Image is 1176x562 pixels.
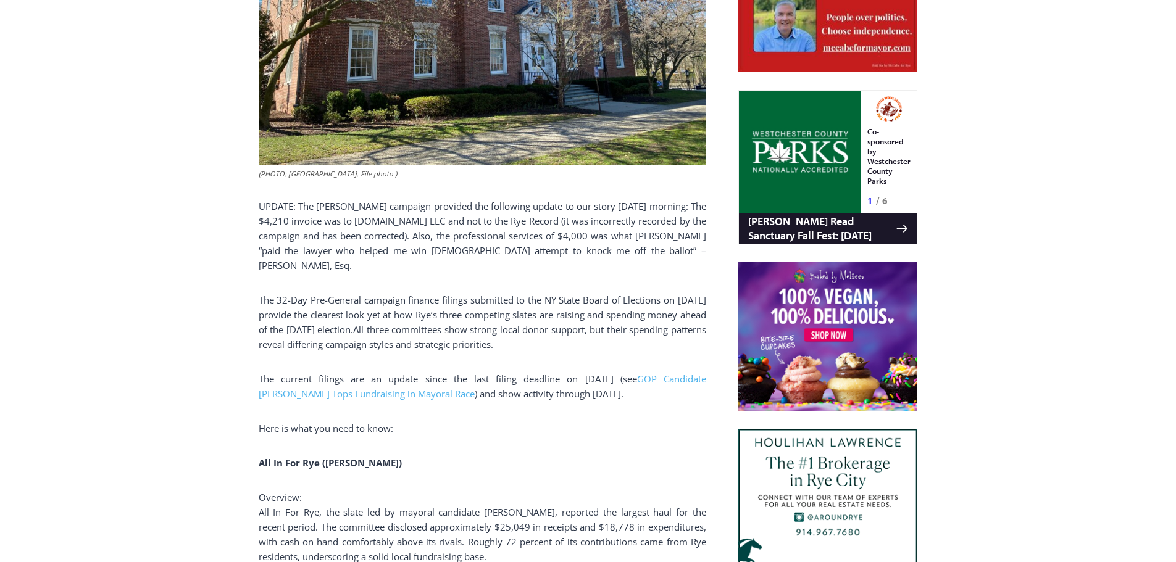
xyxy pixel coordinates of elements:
span: All three committees show strong local donor support, but their spending patterns reveal differin... [259,323,706,350]
span: Intern @ [DOMAIN_NAME] [323,123,572,151]
img: s_800_29ca6ca9-f6cc-433c-a631-14f6620ca39b.jpeg [1,1,123,123]
div: 1 [129,104,135,117]
span: The 32-Day Pre-General campaign finance filings submitted to the NY State Board of Elections on [... [259,294,706,336]
b: All In For Rye ([PERSON_NAME]) [259,457,402,469]
div: 6 [144,104,149,117]
span: ) and show activity through [DATE]. [475,387,623,400]
a: Intern @ [DOMAIN_NAME] [297,120,598,154]
span: Overview: [259,491,302,503]
div: / [138,104,141,117]
figcaption: (PHOTO: [GEOGRAPHIC_DATA]. File photo.) [259,168,706,180]
p: UPDATE: The [PERSON_NAME] campaign provided the following update to our story [DATE] morning: The... [259,199,706,273]
div: "[PERSON_NAME] and I covered the [DATE] Parade, which was a really eye opening experience as I ha... [312,1,583,120]
a: [PERSON_NAME] Read Sanctuary Fall Fest: [DATE] [1,123,178,154]
span: The current filings are an update since the last filing deadline on [DATE] (see [259,373,637,385]
div: Co-sponsored by Westchester County Parks [129,36,172,101]
img: Baked by Melissa [738,262,917,411]
p: Here is what you need to know: [259,421,706,436]
h4: [PERSON_NAME] Read Sanctuary Fall Fest: [DATE] [10,124,158,152]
